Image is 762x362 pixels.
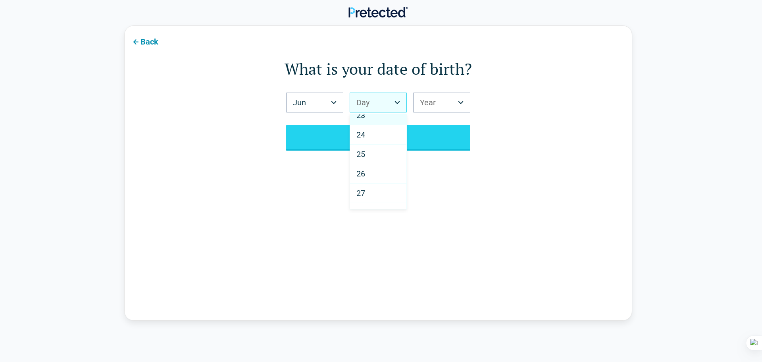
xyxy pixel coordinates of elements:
[356,149,365,159] span: 25
[356,188,365,198] span: 27
[356,130,365,139] span: 24
[356,110,365,120] span: 23
[356,208,365,217] span: 28
[356,169,365,178] span: 26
